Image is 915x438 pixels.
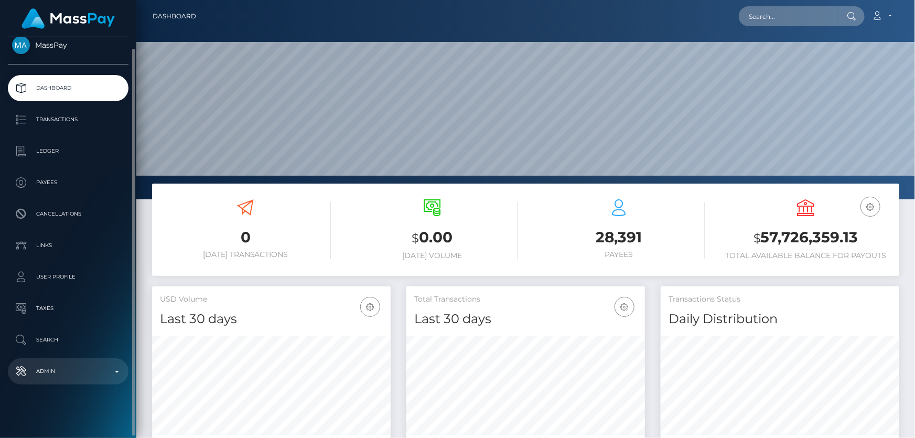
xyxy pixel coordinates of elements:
a: Links [8,232,128,259]
h4: Daily Distribution [669,310,891,328]
p: User Profile [12,269,124,285]
a: Payees [8,169,128,196]
p: Payees [12,175,124,190]
a: Dashboard [8,75,128,101]
p: Taxes [12,301,124,316]
h3: 0.00 [347,227,518,249]
a: Ledger [8,138,128,164]
a: Transactions [8,106,128,133]
a: Search [8,327,128,353]
img: MassPay Logo [21,8,115,29]
h6: Payees [534,250,705,259]
h5: Total Transactions [414,294,637,305]
h4: Last 30 days [160,310,383,328]
h5: USD Volume [160,294,383,305]
h3: 28,391 [534,227,705,248]
a: Dashboard [153,5,196,27]
h6: Total Available Balance for Payouts [720,251,891,260]
small: $ [412,231,419,245]
h6: [DATE] Transactions [160,250,331,259]
small: $ [753,231,761,245]
a: Taxes [8,295,128,322]
h3: 0 [160,227,331,248]
h4: Last 30 days [414,310,637,328]
p: Dashboard [12,80,124,96]
p: Transactions [12,112,124,127]
p: Ledger [12,143,124,159]
p: Cancellations [12,206,124,222]
span: MassPay [8,40,128,50]
a: Cancellations [8,201,128,227]
h3: 57,726,359.13 [720,227,891,249]
a: User Profile [8,264,128,290]
p: Links [12,238,124,253]
h5: Transactions Status [669,294,891,305]
p: Search [12,332,124,348]
a: Admin [8,358,128,384]
p: Admin [12,364,124,379]
h6: [DATE] Volume [347,251,518,260]
input: Search... [739,6,837,26]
